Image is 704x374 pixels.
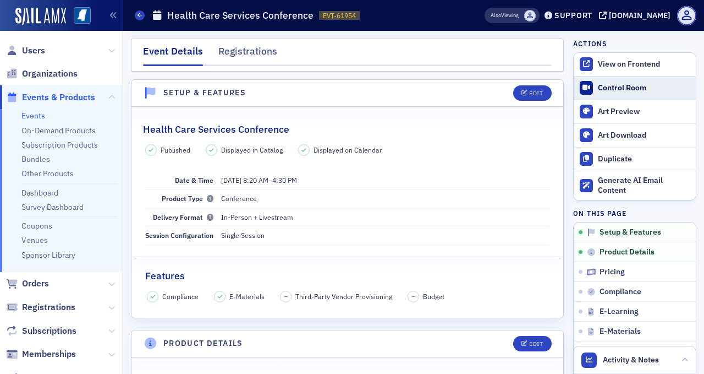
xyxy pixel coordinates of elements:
span: Product Type [162,194,213,203]
div: Duplicate [598,154,690,164]
div: Event Details [143,44,203,66]
h2: Features [145,269,185,283]
button: Generate AI Email Content [574,171,696,200]
span: Memberships [22,348,76,360]
span: Organizations [22,68,78,80]
span: Profile [677,6,696,25]
h4: On this page [573,208,696,218]
div: Edit [529,341,543,347]
div: Edit [529,90,543,96]
span: – [284,292,288,300]
a: Subscriptions [6,325,76,337]
div: Registrations [218,44,277,64]
a: On-Demand Products [21,126,96,135]
span: Pricing [599,267,625,277]
a: Events [21,111,45,121]
a: Orders [6,278,49,290]
span: Budget [423,291,444,301]
div: Also [491,12,501,19]
a: Other Products [21,169,74,178]
span: E-Learning [599,307,639,317]
h4: Setup & Features [163,87,246,99]
div: Art Download [598,131,690,140]
span: [DATE] [221,176,241,185]
button: Edit [513,85,551,101]
span: In-Person + Livestream [221,213,293,221]
a: Art Preview [574,100,696,123]
time: 8:20 AM [243,176,268,185]
div: Generate AI Email Content [598,176,690,195]
a: Survey Dashboard [21,202,84,212]
div: Control Room [598,83,690,93]
span: Viewing [491,12,519,19]
span: E-Materials [229,291,265,301]
time: 4:30 PM [272,176,297,185]
span: Subscriptions [22,325,76,337]
div: View on Frontend [598,59,690,69]
h4: Actions [573,39,607,48]
a: Art Download [574,123,696,147]
span: Users [22,45,45,57]
span: – [221,176,297,185]
button: Duplicate [574,147,696,171]
img: SailAMX [15,8,66,25]
a: Events & Products [6,91,95,104]
span: Activity & Notes [603,354,659,366]
a: Sponsor Library [21,250,75,260]
a: Bundles [21,154,50,164]
div: [DOMAIN_NAME] [609,10,670,20]
a: Control Room [574,77,696,100]
a: Subscription Products [21,140,98,150]
h1: Health Care Services Conference [167,9,313,22]
span: – [412,292,415,300]
span: MSCPA Conference [524,10,536,21]
a: View on Frontend [574,53,696,76]
a: Coupons [21,221,52,231]
span: Displayed on Calendar [313,145,382,155]
a: Users [6,45,45,57]
span: Compliance [162,291,199,301]
img: SailAMX [74,7,91,24]
span: Compliance [599,287,641,297]
div: Support [554,10,592,20]
a: Venues [21,235,48,245]
button: [DOMAIN_NAME] [599,12,674,19]
span: Product Details [599,247,654,257]
span: E-Materials [599,327,641,337]
span: Third-Party Vendor Provisioning [295,291,392,301]
a: Memberships [6,348,76,360]
span: Conference [221,194,257,203]
a: View Homepage [66,7,91,26]
span: Session Configuration [145,231,213,240]
span: Orders [22,278,49,290]
span: EVT-61954 [323,11,356,20]
button: Edit [513,336,551,351]
div: Art Preview [598,107,690,117]
span: Events & Products [22,91,95,104]
span: Registrations [22,301,75,313]
a: Registrations [6,301,75,313]
span: Delivery Format [153,213,213,221]
span: Displayed in Catalog [221,145,283,155]
span: Date & Time [175,176,213,185]
h4: Product Details [163,338,243,349]
a: Organizations [6,68,78,80]
a: Dashboard [21,188,58,198]
span: Setup & Features [599,227,661,237]
h2: Health Care Services Conference [143,122,289,137]
span: Published [161,145,190,155]
span: Single Session [221,231,265,240]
